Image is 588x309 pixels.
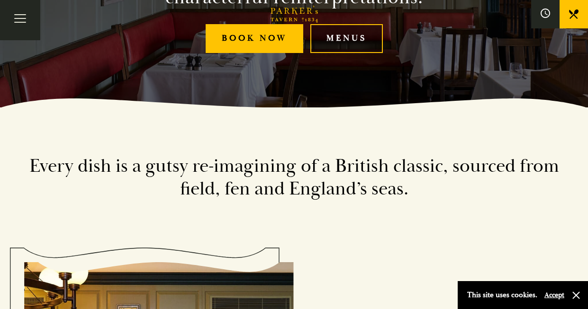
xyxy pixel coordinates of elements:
p: This site uses cookies. [467,288,537,302]
a: Book Now [206,24,303,53]
button: Close and accept [571,291,581,300]
button: Accept [544,291,564,300]
a: Menus [310,24,383,53]
h2: Every dish is a gutsy re-imagining of a British classic, sourced from field, fen and England’s seas. [24,155,564,200]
